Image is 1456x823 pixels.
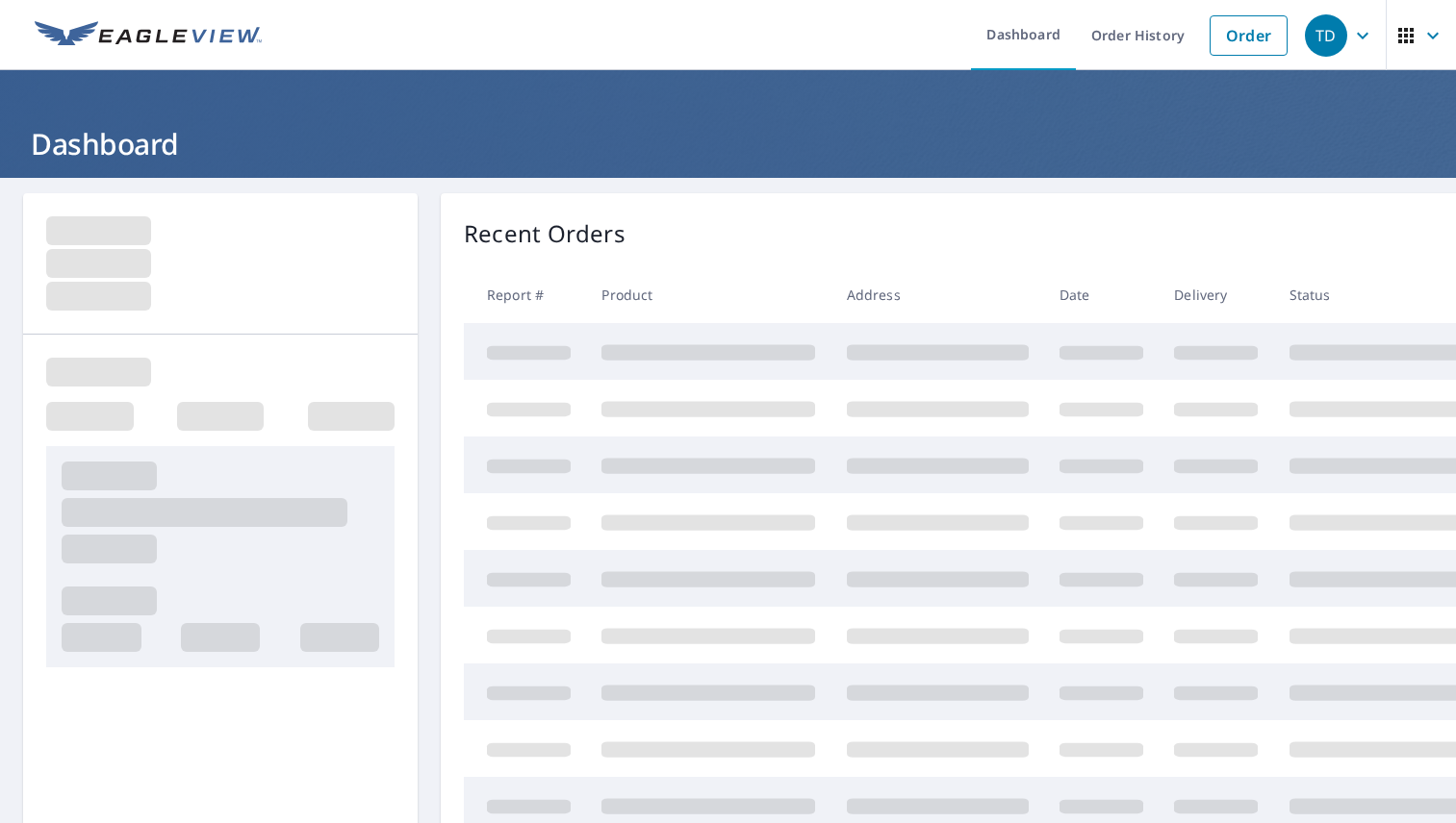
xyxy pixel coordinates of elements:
[1159,266,1273,323] th: Delivery
[831,266,1044,323] th: Address
[586,266,830,323] th: Product
[35,21,262,50] img: EV Logo
[1305,14,1347,57] div: TD
[1210,15,1288,56] a: Order
[464,266,586,323] th: Report #
[23,124,1433,163] h1: Dashboard
[1044,266,1159,323] th: Date
[464,216,626,251] p: Recent Orders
